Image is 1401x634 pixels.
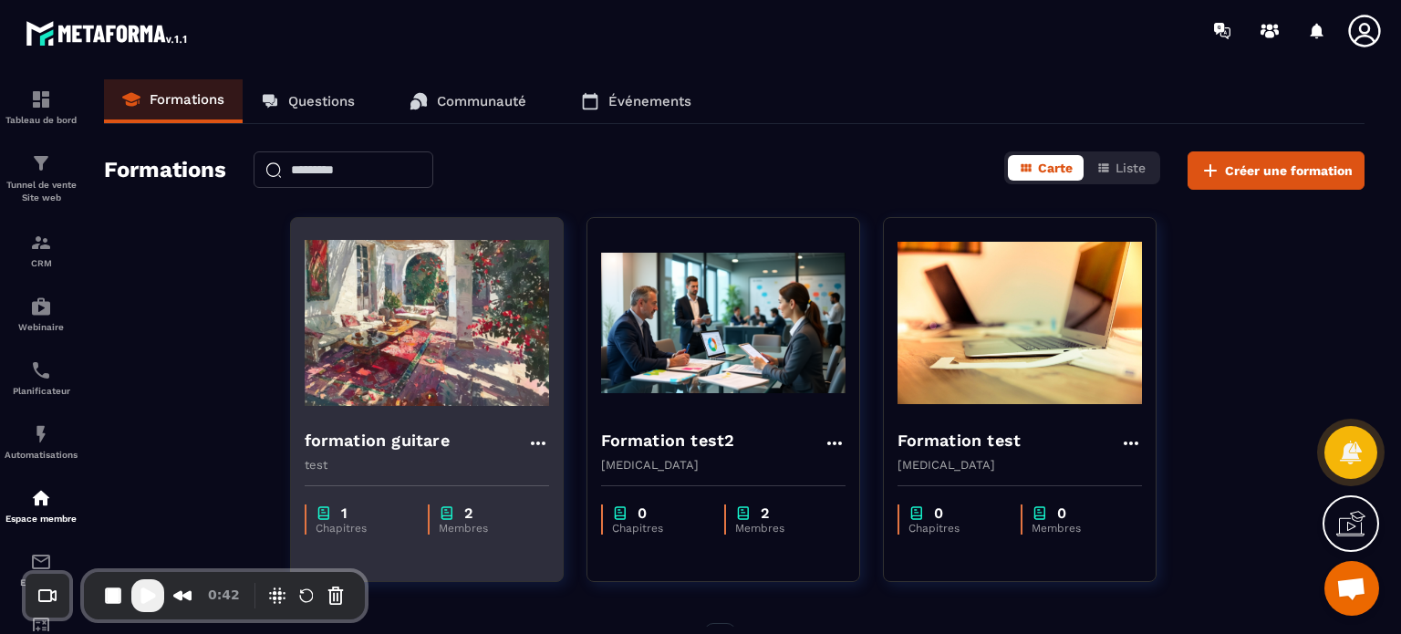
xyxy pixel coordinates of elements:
img: formation-background [601,232,846,414]
a: automationsautomationsEspace membre [5,473,78,537]
img: chapter [908,504,925,522]
p: 1 [341,504,348,522]
p: Webinaire [5,322,78,332]
img: logo [26,16,190,49]
span: Liste [1116,161,1146,175]
a: Communauté [391,79,545,123]
img: scheduler [30,359,52,381]
span: Créer une formation [1225,161,1353,180]
p: 0 [934,504,943,522]
p: Tableau de bord [5,115,78,125]
a: formation-backgroundFormation test2[MEDICAL_DATA]chapter0Chapitreschapter2Membres [586,217,883,605]
a: emailemailE-mailing [5,537,78,601]
img: chapter [612,504,628,522]
button: Créer une formation [1188,151,1365,190]
a: formationformationTunnel de vente Site web [5,139,78,218]
p: [MEDICAL_DATA] [601,458,846,472]
p: Automatisations [5,450,78,460]
img: automations [30,296,52,317]
button: Liste [1085,155,1157,181]
a: formation-backgroundFormation test[MEDICAL_DATA]chapter0Chapitreschapter0Membres [883,217,1179,605]
p: Questions [288,93,355,109]
p: E-mailing [5,577,78,587]
span: Carte [1038,161,1073,175]
img: formation-background [898,232,1142,414]
p: 2 [464,504,472,522]
img: formation [30,152,52,174]
a: automationsautomationsWebinaire [5,282,78,346]
p: 0 [1057,504,1066,522]
div: Ouvrir le chat [1324,561,1379,616]
img: chapter [735,504,752,522]
p: Membres [1032,522,1124,535]
a: Événements [563,79,710,123]
p: test [305,458,549,472]
p: Espace membre [5,514,78,524]
a: automationsautomationsAutomatisations [5,410,78,473]
a: formation-backgroundformation guitaretestchapter1Chapitreschapter2Membres [290,217,586,605]
img: automations [30,423,52,445]
a: Formations [104,79,243,123]
p: Chapitres [316,522,410,535]
h4: formation guitare [305,428,450,453]
p: Planificateur [5,386,78,396]
p: [MEDICAL_DATA] [898,458,1142,472]
img: email [30,551,52,573]
a: Questions [243,79,373,123]
p: Communauté [437,93,526,109]
img: chapter [1032,504,1048,522]
p: 0 [638,504,647,522]
h4: Formation test [898,428,1022,453]
img: chapter [439,504,455,522]
p: CRM [5,258,78,268]
h4: Formation test2 [601,428,735,453]
img: formation [30,232,52,254]
p: 2 [761,504,769,522]
button: Carte [1008,155,1084,181]
a: formationformationCRM [5,218,78,282]
p: Chapitres [908,522,1002,535]
p: Événements [608,93,691,109]
a: schedulerschedulerPlanificateur [5,346,78,410]
p: Membres [735,522,827,535]
img: formation [30,88,52,110]
p: Tunnel de vente Site web [5,179,78,204]
a: formationformationTableau de bord [5,75,78,139]
p: Chapitres [612,522,706,535]
img: automations [30,487,52,509]
img: formation-background [305,232,549,414]
img: chapter [316,504,332,522]
p: Membres [439,522,531,535]
h2: Formations [104,151,226,190]
p: Formations [150,91,224,108]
